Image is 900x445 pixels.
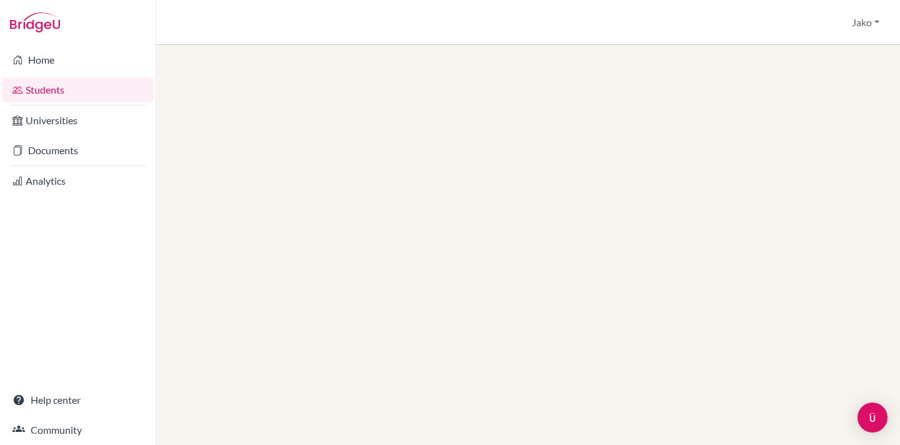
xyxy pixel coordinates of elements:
[2,47,153,72] a: Home
[857,403,887,433] div: Open Intercom Messenger
[2,138,153,163] a: Documents
[2,418,153,443] a: Community
[2,108,153,133] a: Universities
[2,388,153,413] a: Help center
[846,11,885,34] button: Jako
[2,169,153,193] a: Analytics
[2,77,153,102] a: Students
[10,12,60,32] img: Bridge-U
